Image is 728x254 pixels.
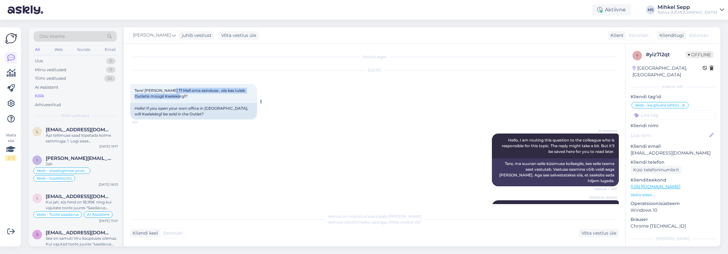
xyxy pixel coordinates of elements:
[133,32,171,39] span: [PERSON_NAME]
[35,84,58,91] div: AI Assistent
[130,230,158,237] div: Kliendi keel
[636,53,639,58] span: y
[46,230,112,236] span: sapoznikovdamian1@gmail.com
[631,177,715,183] p: Klienditeekond
[629,32,648,39] span: Estonian
[36,129,38,134] span: l
[104,75,116,82] div: 34
[103,45,117,54] div: Email
[502,138,615,154] span: Hello, I am routing this question to the colleague who is responsible for this topic. The reply m...
[36,232,38,237] span: s
[35,67,66,73] div: Minu vestlused
[631,84,715,90] div: Kliendi info
[46,199,118,211] div: Kui jah, siis hind on 18,99€ ning kui vajutate toote juures "Saadavus kauplustes" , siis näete ku...
[87,213,109,216] span: AI Assistent
[689,32,709,39] span: Estonian
[608,32,624,39] div: Klient
[76,45,91,54] div: Socials
[35,75,66,82] div: Tiimi vestlused
[631,93,715,100] p: Kliendi tag'id
[46,236,118,247] div: See on samuti Viru kaupluses olemas. Kui vajutad toote juures "saadavus kauplustes", siis on näha...
[35,58,43,64] div: Uus
[631,122,715,129] p: Kliendi nimi
[592,4,631,16] div: Aktiivne
[631,143,715,150] p: Kliendi email
[631,200,715,207] p: Operatsioonisüsteem
[631,223,715,230] p: Chrome [TECHNICAL_ID]
[36,176,72,180] span: Veeb - topeltkonto
[130,67,619,73] div: [DATE]
[46,155,112,161] span: ilona.oolu@gmail.com
[631,110,715,120] input: Lisa tag
[631,207,715,214] p: Windows 10
[106,67,116,73] div: 11
[646,5,655,14] div: MS
[632,65,703,78] div: [GEOGRAPHIC_DATA], [GEOGRAPHIC_DATA]
[635,103,681,107] span: Veeb - kaupluste lahtiolekuajad
[5,32,17,45] img: Askly Logo
[130,54,619,60] div: Vestlus algas
[631,236,715,242] div: [PERSON_NAME]
[685,51,713,58] span: Offline
[631,192,715,198] p: Vaata edasi ...
[35,93,44,99] div: Kõik
[593,187,617,191] span: Nähtud ✓ 9:21
[46,133,118,144] div: Äpi tellimuse saad lõpetada kolme sammuga: 1. Logi sisse [DOMAIN_NAME] lehel. 2. Vajuta muuda pak...
[36,169,87,173] span: Veeb - sisselogimise probleem
[631,184,680,189] a: [URL][DOMAIN_NAME]
[387,220,422,224] i: „Võtke vestlus üle”
[5,132,17,161] div: Vaata siia
[593,128,617,133] span: AI Assistent
[590,195,617,200] span: [PERSON_NAME]
[579,229,619,237] div: Võta vestlus üle
[106,58,116,64] div: 0
[46,127,112,133] span: lattukaisa@gmail.com
[130,103,257,120] div: Hello! If you open your own office in [GEOGRAPHIC_DATA], will Keelekärg1 be sold in the Outlet?
[46,194,112,199] span: indreklindepuu@gmail.com
[36,213,79,216] span: Veeb - Toote saadavus
[35,102,61,108] div: Arhiveeritud
[492,158,619,186] div: Tere, ma suunan selle küsimuse kolleegile, kes selle teema eest vastutab. Vastuse saamine võib ve...
[53,45,64,54] div: Web
[135,88,246,99] span: Tere! [PERSON_NAME] T1 Mall oma esinduse , siis kas tuleb Outletis müügil Keelekärg1?
[646,51,685,58] div: # yiz7l2qt
[631,159,715,166] p: Kliendi telefon
[658,10,717,15] div: Rahva [DEMOGRAPHIC_DATA]
[328,220,422,224] span: Vestluse ülevõtmiseks vajutage
[328,214,421,219] span: Vestlus on määratud kasutajale [PERSON_NAME]
[99,182,118,187] div: [DATE] 16:53
[34,45,41,54] div: All
[631,245,715,252] p: Märkmed
[5,155,17,161] div: 2 / 3
[179,32,212,39] div: juhib vestlust
[219,31,259,40] div: Võta vestlus üle
[631,150,715,156] p: [EMAIL_ADDRESS][DOMAIN_NAME]
[657,32,684,39] div: Klienditugi
[36,158,38,162] span: i
[631,132,708,139] input: Lisa nimi
[36,196,38,201] span: i
[658,5,724,15] a: Mihkel SeppRahva [DEMOGRAPHIC_DATA]
[631,166,682,174] div: Küsi telefoninumbrit
[132,120,156,125] span: 9:21
[658,5,717,10] div: Mihkel Sepp
[631,216,715,223] p: Brauser
[99,144,118,149] div: [DATE] 19:17
[163,230,183,237] span: Estonian
[62,113,89,119] span: Kõik vestlused
[46,161,118,167] div: Jah
[39,33,65,40] span: Otsi kliente
[99,218,118,223] div: [DATE] 15:01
